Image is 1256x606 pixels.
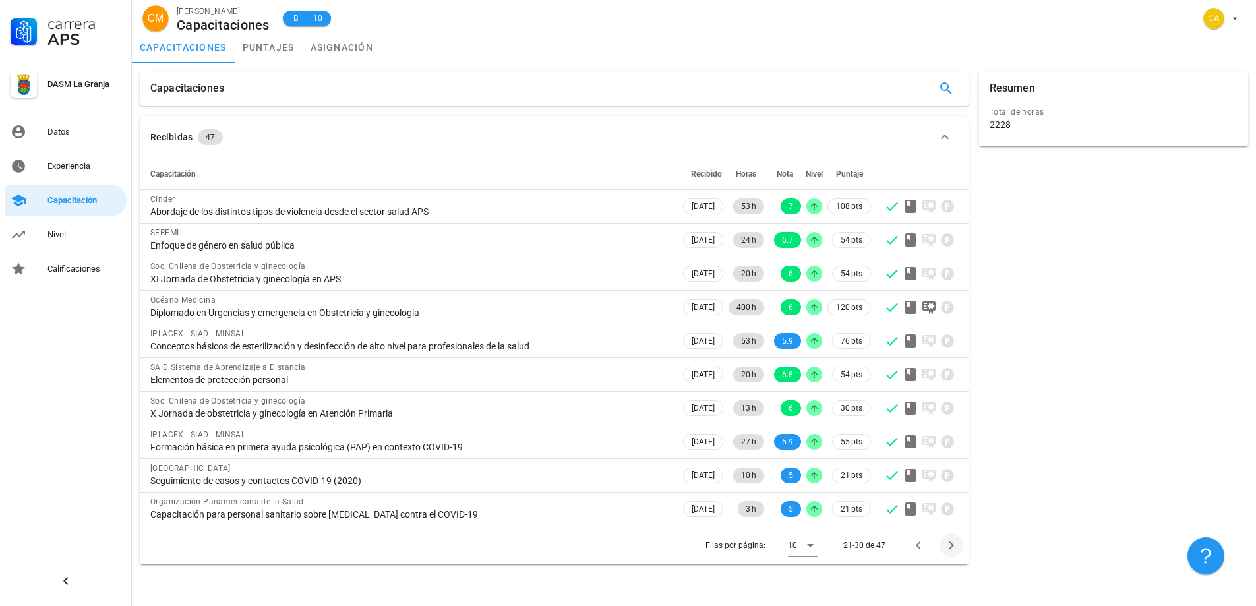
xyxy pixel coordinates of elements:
div: 2228 [990,119,1011,131]
span: 400 h [736,299,756,315]
div: Formación básica en primera ayuda psicológica (PAP) en contexto COVID-19 [150,441,670,453]
div: Seguimiento de casos y contactos COVID-19 (2020) [150,475,670,487]
div: Calificaciones [47,264,121,274]
span: 27 h [741,434,756,450]
div: X Jornada de obstetricia y ginecología en Atención Primaria [150,408,670,419]
div: Capacitaciones [177,18,270,32]
button: Recibidas 47 [140,116,969,158]
a: capacitaciones [132,32,235,63]
div: Capacitación para personal sanitario sobre [MEDICAL_DATA] contra el COVID-19 [150,508,670,520]
button: Página anterior [907,533,930,557]
div: Abordaje de los distintos tipos de violencia desde el sector salud APS [150,206,670,218]
span: Puntaje [836,169,863,179]
span: IPLACEX - SIAD - MINSAL [150,430,245,439]
div: Capacitación [47,195,121,206]
span: Soc. Chilena de Obstetricia y ginecología [150,396,305,406]
span: [DATE] [692,367,715,382]
span: SEREMI [150,228,179,237]
th: Nota [767,158,804,190]
span: [DATE] [692,435,715,449]
div: Recibidas [150,130,193,144]
span: Nivel [806,169,823,179]
a: Capacitación [5,185,127,216]
span: [DATE] [692,199,715,214]
th: Horas [726,158,767,190]
th: Recibido [680,158,726,190]
div: Nivel [47,229,121,240]
span: 6.7 [782,232,793,248]
div: Enfoque de género en salud pública [150,239,670,251]
div: Capacitaciones [150,71,224,106]
div: Experiencia [47,161,121,171]
div: DASM La Granja [47,79,121,90]
a: Nivel [5,219,127,251]
th: Puntaje [825,158,874,190]
button: Página siguiente [940,533,963,557]
span: Cinder [150,195,175,204]
div: 21-30 de 47 [843,539,885,551]
span: Organización Panamericana de la Salud [150,497,304,506]
div: Carrera [47,16,121,32]
span: CM [148,5,164,32]
span: 47 [206,129,215,145]
div: Diplomado en Urgencias y emergencia en Obstetricia y ginecología [150,307,670,318]
span: 3 h [746,501,756,517]
span: 5 [789,468,793,483]
span: SAID Sistema de Aprendizaje a Distancia [150,363,306,372]
a: Datos [5,116,127,148]
div: Elementos de protección personal [150,374,670,386]
span: 53 h [741,198,756,214]
span: 6 [789,299,793,315]
span: IPLACEX - SIAD - MINSAL [150,329,245,338]
span: 6.8 [782,367,793,382]
span: B [291,12,301,25]
div: avatar [1203,8,1224,29]
span: [DATE] [692,502,715,516]
span: 13 h [741,400,756,416]
span: 5.9 [782,333,793,349]
span: [DATE] [692,401,715,415]
span: 30 pts [841,402,862,415]
span: 5.9 [782,434,793,450]
span: 108 pts [836,200,862,213]
span: [DATE] [692,266,715,281]
div: [PERSON_NAME] [177,5,270,18]
span: [DATE] [692,300,715,315]
span: 10 h [741,468,756,483]
span: 10 [313,12,323,25]
span: 21 pts [841,469,862,482]
span: Nota [777,169,793,179]
span: Soc. Chilena de Obstetricia y ginecología [150,262,305,271]
div: Conceptos básicos de esterilización y desinfección de alto nivel para profesionales de la salud [150,340,670,352]
div: APS [47,32,121,47]
th: Capacitación [140,158,680,190]
span: [DATE] [692,468,715,483]
a: Experiencia [5,150,127,182]
span: 21 pts [841,502,862,516]
div: Datos [47,127,121,137]
div: avatar [142,5,169,32]
span: Horas [736,169,756,179]
span: Océano Medicina [150,295,216,305]
th: Nivel [804,158,825,190]
span: Recibido [691,169,722,179]
span: 7 [789,198,793,214]
span: 76 pts [841,334,862,348]
span: 54 pts [841,233,862,247]
span: 5 [789,501,793,517]
a: asignación [303,32,382,63]
span: 53 h [741,333,756,349]
div: Filas por página: [705,526,818,564]
div: Resumen [990,71,1035,106]
a: Calificaciones [5,253,127,285]
div: 10 [788,539,797,551]
div: 10Filas por página: [788,535,818,556]
span: [DATE] [692,233,715,247]
span: 54 pts [841,368,862,381]
span: 6 [789,400,793,416]
div: Total de horas [990,106,1238,119]
div: XI Jornada de Obstetricia y ginecología en APS [150,273,670,285]
a: puntajes [235,32,303,63]
span: 54 pts [841,267,862,280]
span: Capacitación [150,169,196,179]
